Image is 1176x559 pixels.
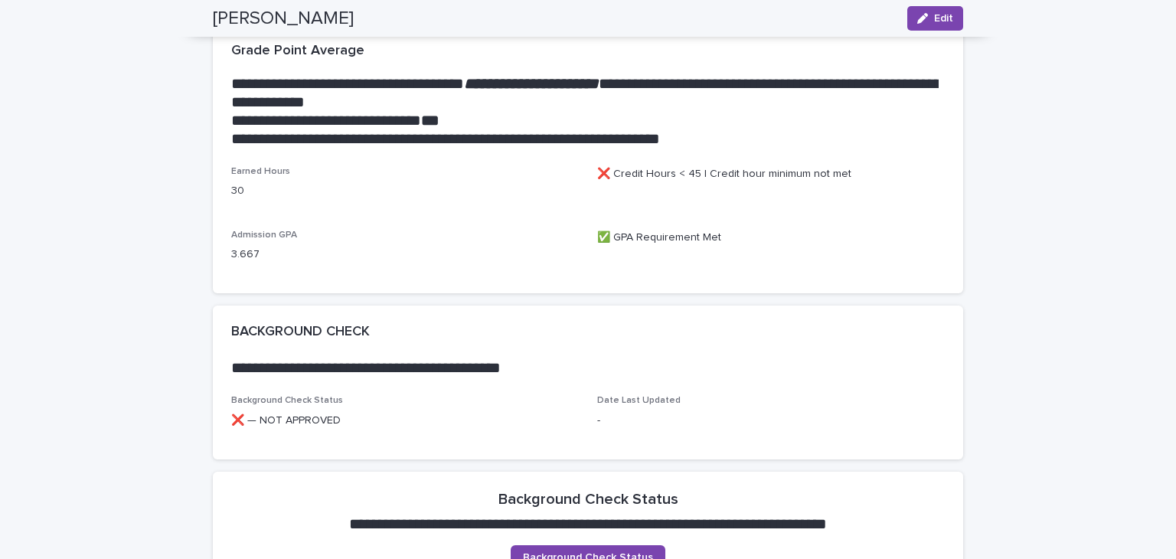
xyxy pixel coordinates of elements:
[498,490,678,508] h2: Background Check Status
[934,13,953,24] span: Edit
[231,230,297,240] span: Admission GPA
[231,324,370,341] h2: BACKGROUND CHECK
[231,43,364,60] h2: Grade Point Average
[597,166,945,182] p: ❌ Credit Hours < 45 | Credit hour minimum not met
[597,230,945,246] p: ✅ GPA Requirement Met
[213,8,354,30] h2: [PERSON_NAME]
[597,413,945,429] p: -
[231,396,343,405] span: Background Check Status
[907,6,963,31] button: Edit
[231,247,579,263] p: 3.667
[597,396,681,405] span: Date Last Updated
[231,183,579,199] p: 30
[231,413,579,429] p: ❌ — NOT APPROVED
[231,167,290,176] span: Earned Hours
